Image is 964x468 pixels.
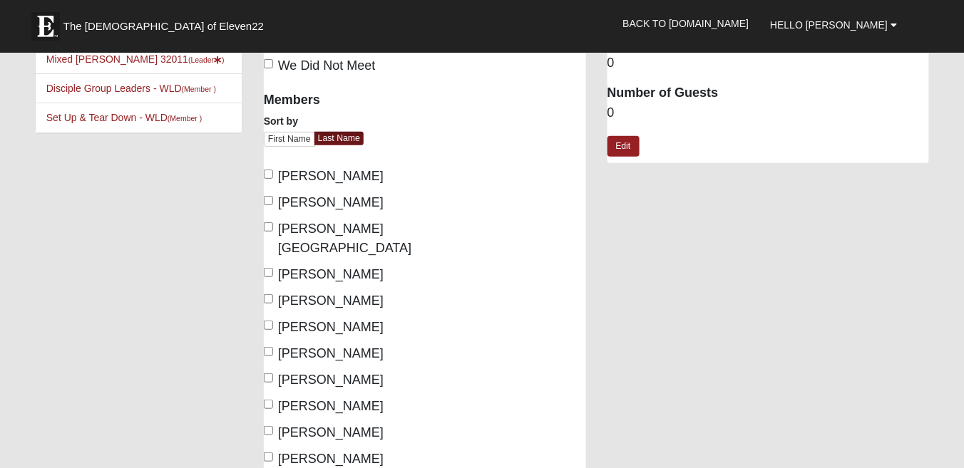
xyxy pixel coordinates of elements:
a: Hello [PERSON_NAME] [759,7,908,43]
span: [PERSON_NAME] [278,267,384,281]
span: [PERSON_NAME] [278,399,384,413]
span: [PERSON_NAME] [278,320,384,334]
input: [PERSON_NAME] [264,268,273,277]
a: The [DEMOGRAPHIC_DATA] of Eleven22 [24,5,309,41]
span: The [DEMOGRAPHIC_DATA] of Eleven22 [63,19,264,33]
span: [PERSON_NAME][GEOGRAPHIC_DATA] [278,222,411,255]
h4: Members [264,93,414,108]
label: Sort by [264,114,298,128]
input: [PERSON_NAME] [264,426,273,435]
input: We Did Not Meet [264,59,273,68]
small: (Leader ) [188,56,225,64]
a: Last Name [314,132,364,145]
span: [PERSON_NAME] [278,346,384,360]
a: Edit [607,136,640,157]
a: Mixed [PERSON_NAME] 32011(Leader) [46,53,225,65]
input: [PERSON_NAME] [264,196,273,205]
input: [PERSON_NAME] [264,400,273,409]
small: (Member ) [168,114,202,123]
span: Hello [PERSON_NAME] [770,19,888,31]
dd: 0 [607,104,930,123]
dd: 0 [607,54,930,73]
input: [PERSON_NAME] [264,373,273,383]
input: [PERSON_NAME][GEOGRAPHIC_DATA] [264,222,273,232]
a: Disciple Group Leaders - WLD(Member ) [46,83,216,94]
input: [PERSON_NAME] [264,170,273,179]
input: [PERSON_NAME] [264,321,273,330]
dt: Number of Guests [607,84,930,103]
input: [PERSON_NAME] [264,347,273,356]
span: [PERSON_NAME] [278,293,384,308]
a: First Name [264,132,315,147]
a: Back to [DOMAIN_NAME] [612,6,760,41]
small: (Member ) [182,85,216,93]
span: [PERSON_NAME] [278,169,384,183]
span: [PERSON_NAME] [278,195,384,209]
input: [PERSON_NAME] [264,294,273,303]
img: Eleven22 logo [31,12,60,41]
a: Set Up & Tear Down - WLD(Member ) [46,112,202,123]
span: We Did Not Meet [278,58,376,73]
span: [PERSON_NAME] [278,373,384,387]
span: [PERSON_NAME] [278,425,384,440]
